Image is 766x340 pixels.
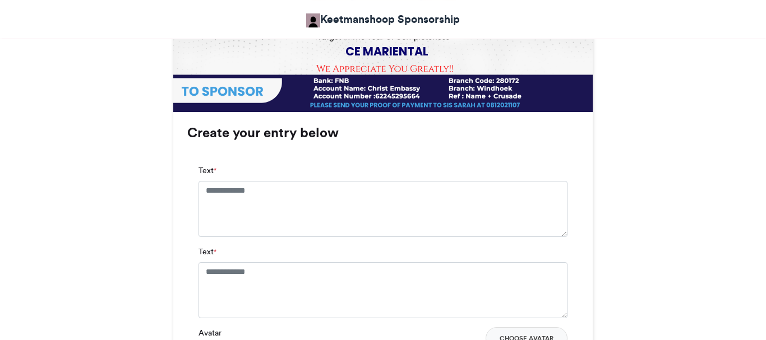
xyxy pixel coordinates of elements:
[306,11,460,27] a: Keetmanshoop Sponsorship
[199,327,222,339] label: Avatar
[199,165,216,176] label: Text
[306,13,320,27] img: Keetmanshoop Sponsorship
[199,246,216,258] label: Text
[187,126,579,139] h3: Create your entry below
[335,44,438,60] div: CE MARIENTAL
